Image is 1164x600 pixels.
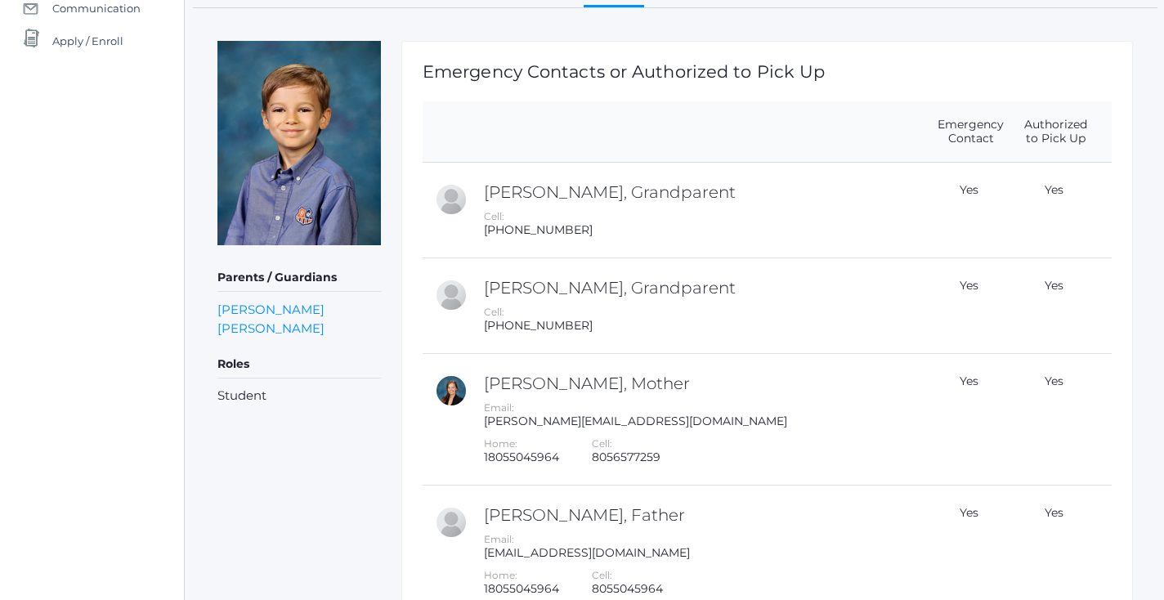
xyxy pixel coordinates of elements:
[435,183,468,216] div: Cindy Dutter
[921,258,1008,354] td: Yes
[52,25,123,57] span: Apply / Enroll
[217,264,381,292] h5: Parents / Guardians
[484,210,504,222] label: Cell:
[217,351,381,378] h5: Roles
[484,569,517,581] label: Home:
[217,319,325,338] a: [PERSON_NAME]
[484,223,593,237] div: [PHONE_NUMBER]
[1008,354,1091,486] td: Yes
[484,183,917,201] h2: [PERSON_NAME], Grandparent
[484,450,559,464] div: 18055045964
[592,450,660,464] div: 8056577259
[435,374,468,407] div: Allison Smith
[484,306,504,318] label: Cell:
[921,354,1008,486] td: Yes
[484,414,917,428] div: [PERSON_NAME][EMAIL_ADDRESS][DOMAIN_NAME]
[423,62,1112,81] h1: Emergency Contacts or Authorized to Pick Up
[484,533,514,545] label: Email:
[484,374,917,392] h2: [PERSON_NAME], Mother
[592,437,612,450] label: Cell:
[1008,258,1091,354] td: Yes
[484,582,559,596] div: 18055045964
[921,101,1008,163] th: Emergency Contact
[484,319,593,333] div: [PHONE_NUMBER]
[217,300,325,319] a: [PERSON_NAME]
[484,546,917,560] div: [EMAIL_ADDRESS][DOMAIN_NAME]
[217,41,381,245] img: Noah Smith
[592,582,663,596] div: 8055045964
[1008,163,1091,258] td: Yes
[484,279,917,297] h2: [PERSON_NAME], Grandparent
[217,387,381,405] li: Student
[484,506,917,524] h2: [PERSON_NAME], Father
[484,437,517,450] label: Home:
[435,506,468,539] div: Shawn Smith
[592,569,612,581] label: Cell:
[1008,101,1091,163] th: Authorized to Pick Up
[484,401,514,414] label: Email:
[435,279,468,311] div: Mike Dutter
[921,163,1008,258] td: Yes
